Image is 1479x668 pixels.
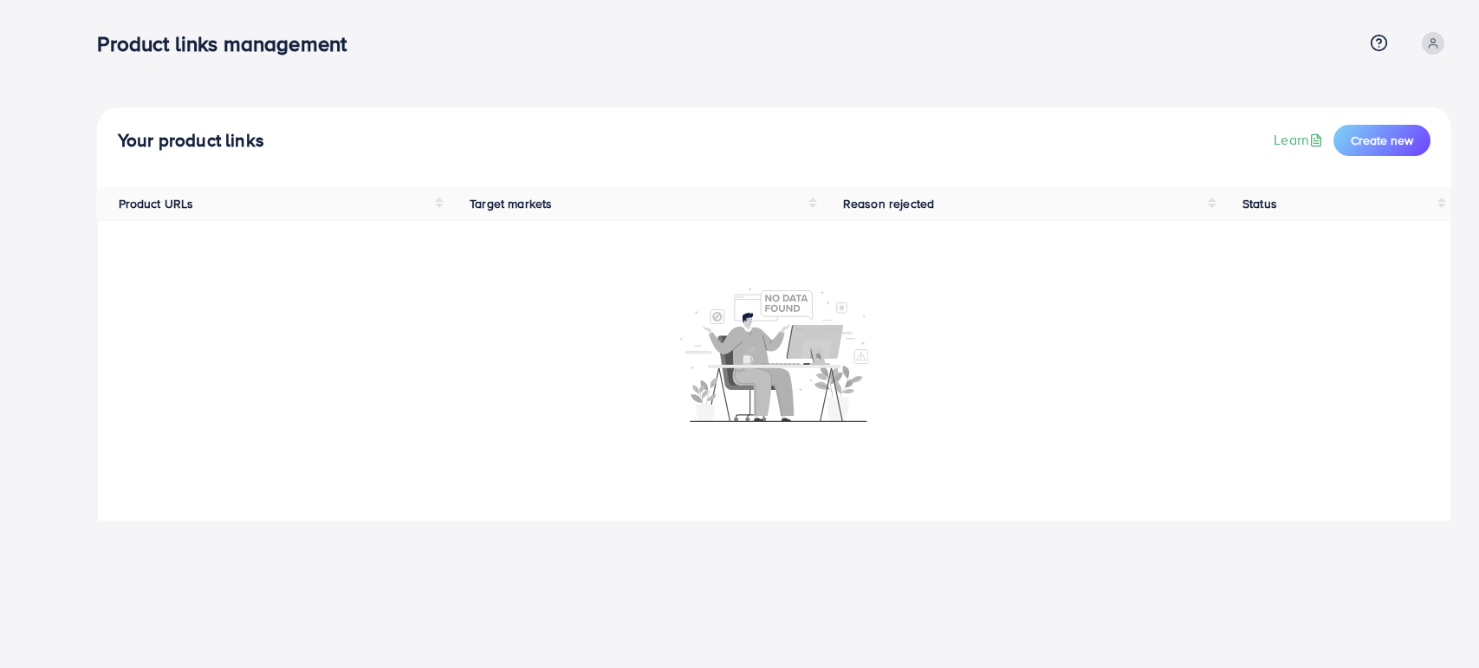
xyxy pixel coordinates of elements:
span: Create new [1351,132,1413,149]
h3: Product links management [97,31,360,56]
img: No account [680,286,869,422]
span: Product URLs [119,195,194,212]
span: Status [1242,195,1277,212]
h4: Your product links [118,130,264,152]
span: Target markets [470,195,552,212]
span: Reason rejected [843,195,934,212]
button: Create new [1333,125,1430,156]
a: Learn [1274,130,1327,150]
